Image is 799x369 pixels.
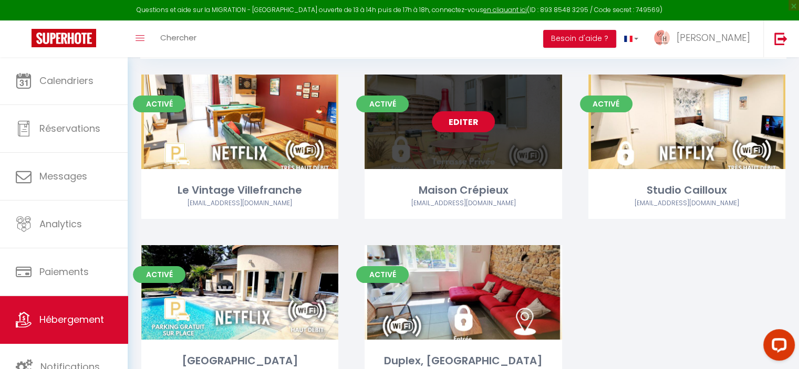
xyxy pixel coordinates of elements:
[677,31,750,44] span: [PERSON_NAME]
[133,96,185,112] span: Activé
[432,282,495,303] a: Editer
[209,111,272,132] a: Editer
[588,198,785,208] div: Airbnb
[39,313,104,326] span: Hébergement
[654,30,670,46] img: ...
[365,353,562,369] div: Duplex, [GEOGRAPHIC_DATA]
[655,111,718,132] a: Editer
[755,325,799,369] iframe: LiveChat chat widget
[39,170,87,183] span: Messages
[646,20,763,57] a: ... [PERSON_NAME]
[543,30,616,48] button: Besoin d'aide ?
[432,111,495,132] a: Editer
[141,182,338,198] div: Le Vintage Villefranche
[133,266,185,283] span: Activé
[356,96,409,112] span: Activé
[141,353,338,369] div: [GEOGRAPHIC_DATA]
[580,96,632,112] span: Activé
[160,32,196,43] span: Chercher
[39,265,89,278] span: Paiements
[39,217,82,230] span: Analytics
[39,122,100,135] span: Réservations
[365,182,562,198] div: Maison Crépieux
[774,32,787,45] img: logout
[356,266,409,283] span: Activé
[365,198,562,208] div: Airbnb
[141,198,338,208] div: Airbnb
[588,182,785,198] div: Studio Cailloux
[152,20,204,57] a: Chercher
[32,29,96,47] img: Super Booking
[483,5,527,14] a: en cliquant ici
[209,282,272,303] a: Editer
[39,74,94,87] span: Calendriers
